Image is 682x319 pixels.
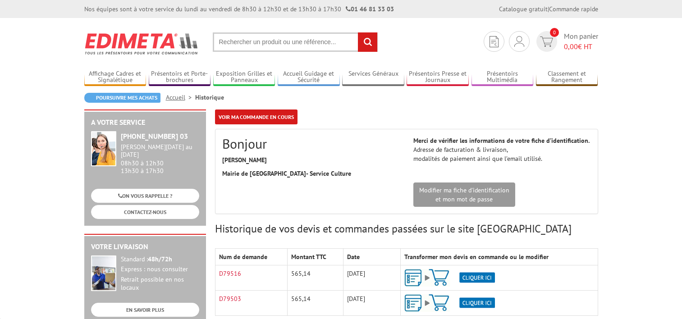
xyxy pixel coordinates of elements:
img: ajout-vers-panier.png [404,294,495,312]
a: EN SAVOIR PLUS [91,303,199,317]
a: Modifier ma fiche d'identificationet mon mot de passe [413,182,515,207]
img: devis rapide [514,36,524,47]
img: ajout-vers-panier.png [404,269,495,287]
span: Mon panier [564,31,598,52]
strong: 48h/72h [148,255,172,263]
h2: Votre livraison [91,243,199,251]
img: devis rapide [540,36,553,47]
strong: [PERSON_NAME] [222,156,267,164]
h3: Historique de vos devis et commandes passées sur le site [GEOGRAPHIC_DATA] [215,223,598,235]
img: devis rapide [490,36,499,47]
td: [DATE] [343,265,400,291]
th: Num de demande [215,249,288,265]
a: Présentoirs Presse et Journaux [407,70,469,85]
a: Affichage Cadres et Signalétique [84,70,146,85]
a: Exposition Grilles et Panneaux [213,70,275,85]
strong: [PHONE_NUMBER] 03 [121,132,188,141]
div: 08h30 à 12h30 13h30 à 17h30 [121,143,199,174]
a: Catalogue gratuit [499,5,548,13]
a: D79516 [219,269,241,278]
img: widget-service.jpg [91,131,116,166]
a: ON VOUS RAPPELLE ? [91,189,199,203]
a: CONTACTEZ-NOUS [91,205,199,219]
input: Rechercher un produit ou une référence... [213,32,378,52]
span: 0,00 [564,42,578,51]
li: Historique [195,93,224,102]
a: Accueil [166,93,195,101]
div: Standard : [121,255,199,264]
a: Présentoirs et Porte-brochures [149,70,211,85]
th: Transformer mon devis en commande ou le modifier [401,249,598,265]
strong: 01 46 81 33 03 [346,5,394,13]
a: Services Généraux [342,70,404,85]
a: Poursuivre mes achats [84,93,160,103]
a: Commande rapide [549,5,598,13]
td: [DATE] [343,291,400,316]
div: Express : nous consulter [121,265,199,273]
td: 565,14 [288,265,343,291]
div: Retrait possible en nos locaux [121,276,199,292]
a: Accueil Guidage et Sécurité [278,70,340,85]
a: Présentoirs Multimédia [471,70,534,85]
span: € HT [564,41,598,52]
p: Adresse de facturation & livraison, modalités de paiement ainsi que l’email utilisé. [413,136,591,163]
strong: Mairie de [GEOGRAPHIC_DATA]- Service Culture [222,169,351,178]
input: rechercher [358,32,377,52]
strong: Merci de vérifier les informations de votre fiche d’identification. [413,137,590,145]
a: Voir ma commande en cours [215,109,298,124]
h2: Bonjour [222,136,400,151]
h2: A votre service [91,118,199,127]
td: 565,14 [288,291,343,316]
div: Nos équipes sont à votre service du lundi au vendredi de 8h30 à 12h30 et de 13h30 à 17h30 [84,5,394,14]
img: Edimeta [84,27,199,60]
div: [PERSON_NAME][DATE] au [DATE] [121,143,199,159]
img: widget-livraison.jpg [91,255,116,291]
div: | [499,5,598,14]
a: devis rapide 0 Mon panier 0,00€ HT [534,31,598,52]
span: 0 [550,28,559,37]
th: Date [343,249,400,265]
a: D79503 [219,295,241,303]
a: Classement et Rangement [536,70,598,85]
th: Montant TTC [288,249,343,265]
